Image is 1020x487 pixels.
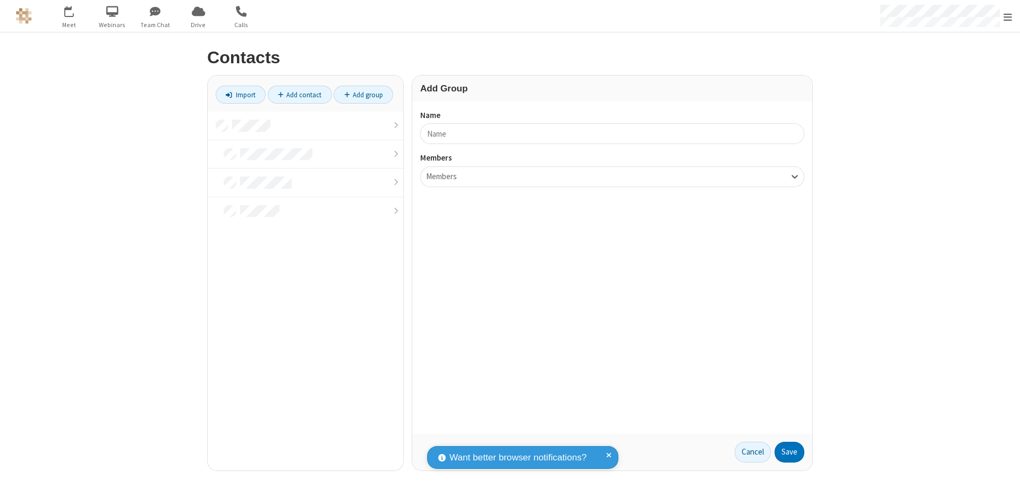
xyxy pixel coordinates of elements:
[178,20,218,30] span: Drive
[268,86,332,104] a: Add contact
[16,8,32,24] img: QA Selenium DO NOT DELETE OR CHANGE
[216,86,266,104] a: Import
[72,6,79,14] div: 1
[449,451,586,465] span: Want better browser notifications?
[49,20,89,30] span: Meet
[207,48,813,67] h2: Contacts
[420,123,804,144] input: Name
[735,442,771,463] a: Cancel
[420,110,804,122] label: Name
[92,20,132,30] span: Webinars
[420,83,804,94] h3: Add Group
[135,20,175,30] span: Team Chat
[420,152,804,164] label: Members
[993,459,1012,480] iframe: Chat
[334,86,393,104] a: Add group
[222,20,261,30] span: Calls
[775,442,804,463] button: Save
